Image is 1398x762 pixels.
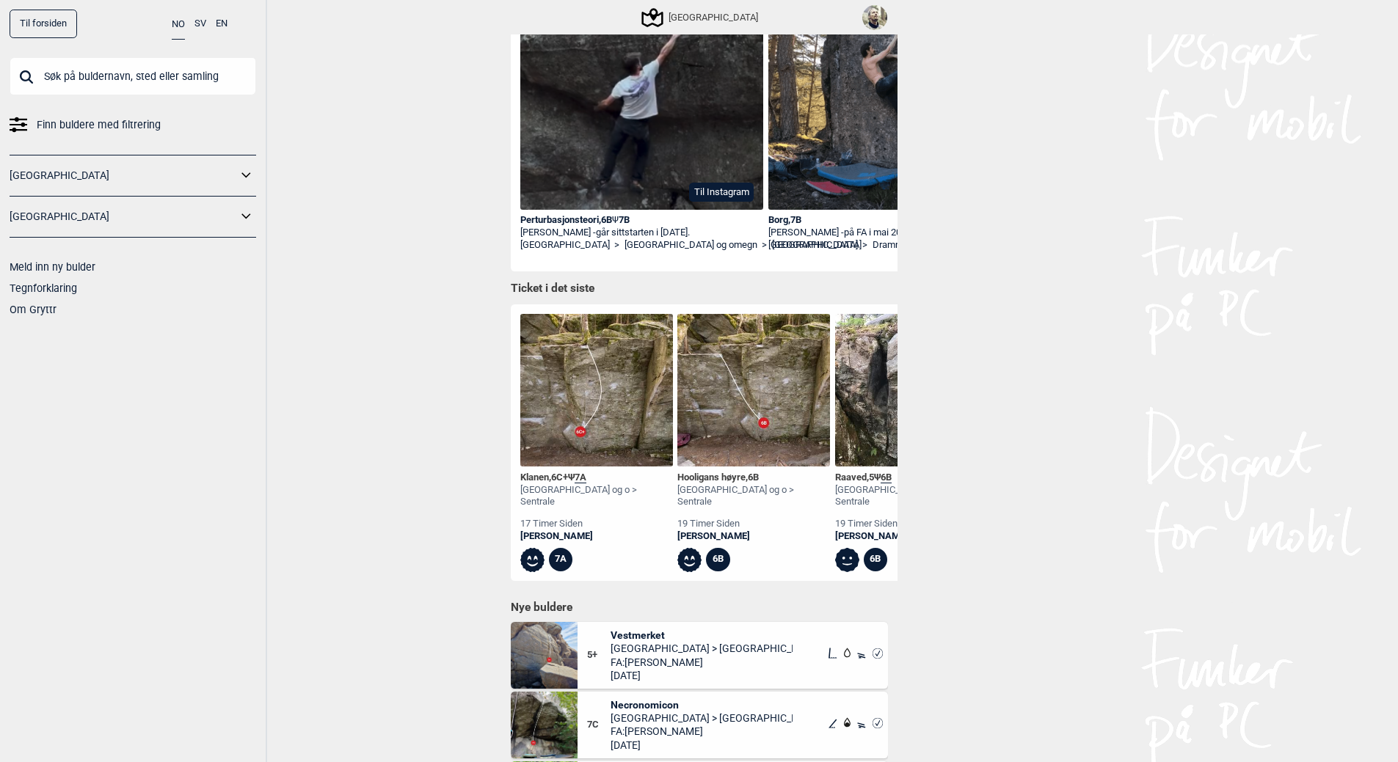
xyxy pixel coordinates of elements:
[611,725,793,738] span: FA: [PERSON_NAME]
[511,692,578,758] img: Necronomicon
[612,214,619,225] span: Ψ
[762,239,767,252] span: >
[611,629,793,642] span: Vestmerket
[677,518,830,530] div: 19 timer siden
[10,10,77,38] a: Til forsiden
[520,314,673,466] img: Klanen
[511,622,578,689] img: Vestmerket
[873,239,946,252] a: Drammen / Asker
[835,484,988,509] div: [GEOGRAPHIC_DATA] og o > Sentrale
[520,518,673,530] div: 17 timer siden
[611,698,793,711] span: Necronomicon
[881,472,892,483] span: 6B
[216,10,227,38] button: EN
[520,214,764,227] div: Perturbasjonsteori , 6B 7B
[575,472,586,483] span: 7A
[511,692,888,758] div: Necronomicon7CNecronomicon[GEOGRAPHIC_DATA] > [GEOGRAPHIC_DATA]FA:[PERSON_NAME][DATE]
[677,530,830,543] a: [PERSON_NAME]
[10,165,237,186] a: [GEOGRAPHIC_DATA]
[511,622,888,689] div: Vestmerket5+Vestmerket[GEOGRAPHIC_DATA] > [GEOGRAPHIC_DATA]FA:[PERSON_NAME][DATE]
[10,282,77,294] a: Tegnforklaring
[869,472,874,483] span: 5
[677,472,830,484] div: Hooligans høyre ,
[10,304,57,315] a: Om Gryttr
[862,239,867,252] span: >
[520,239,610,252] a: [GEOGRAPHIC_DATA]
[511,600,888,615] h1: Nye buldere
[677,314,830,466] img: Hooligans hoyre 210514
[587,649,611,662] span: 5+
[862,5,887,30] img: 2022 12 09 13 55 02
[611,711,793,725] span: [GEOGRAPHIC_DATA] > [GEOGRAPHIC_DATA]
[768,214,1012,227] div: Borg , 7B
[520,227,764,239] div: [PERSON_NAME] -
[10,57,256,95] input: Søk på buldernavn, sted eller samling
[611,739,793,752] span: [DATE]
[551,472,568,483] span: 6C+
[835,314,988,466] img: Raaved SS E 190520
[520,530,673,543] a: [PERSON_NAME]
[864,548,888,572] div: 6B
[614,239,619,252] span: >
[520,484,673,509] div: [GEOGRAPHIC_DATA] og o > Sentrale
[844,227,914,238] span: på FA i mai 2020.
[768,227,1012,239] div: [PERSON_NAME] -
[835,472,988,484] div: Raaved , Ψ
[596,227,690,238] span: går sittstarten i [DATE].
[644,9,758,26] div: [GEOGRAPHIC_DATA]
[677,484,830,509] div: [GEOGRAPHIC_DATA] og o > Sentrale
[625,239,757,252] a: [GEOGRAPHIC_DATA] og omegn
[520,472,673,484] div: Klanen , Ψ
[835,518,988,530] div: 19 timer siden
[172,10,185,40] button: NO
[511,281,888,297] h1: Ticket i det siste
[194,10,206,38] button: SV
[611,642,793,655] span: [GEOGRAPHIC_DATA] > [GEOGRAPHIC_DATA]
[10,114,256,136] a: Finn buldere med filtrering
[748,472,759,483] span: 6B
[10,261,95,273] a: Meld inn ny bulder
[37,114,161,136] span: Finn buldere med filtrering
[768,239,858,252] a: [GEOGRAPHIC_DATA]
[549,548,573,572] div: 7A
[689,183,754,202] button: Til Instagram
[611,669,793,682] span: [DATE]
[10,206,237,227] a: [GEOGRAPHIC_DATA]
[611,656,793,669] span: FA: [PERSON_NAME]
[706,548,730,572] div: 6B
[587,719,611,731] span: 7C
[835,530,988,543] a: [PERSON_NAME]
